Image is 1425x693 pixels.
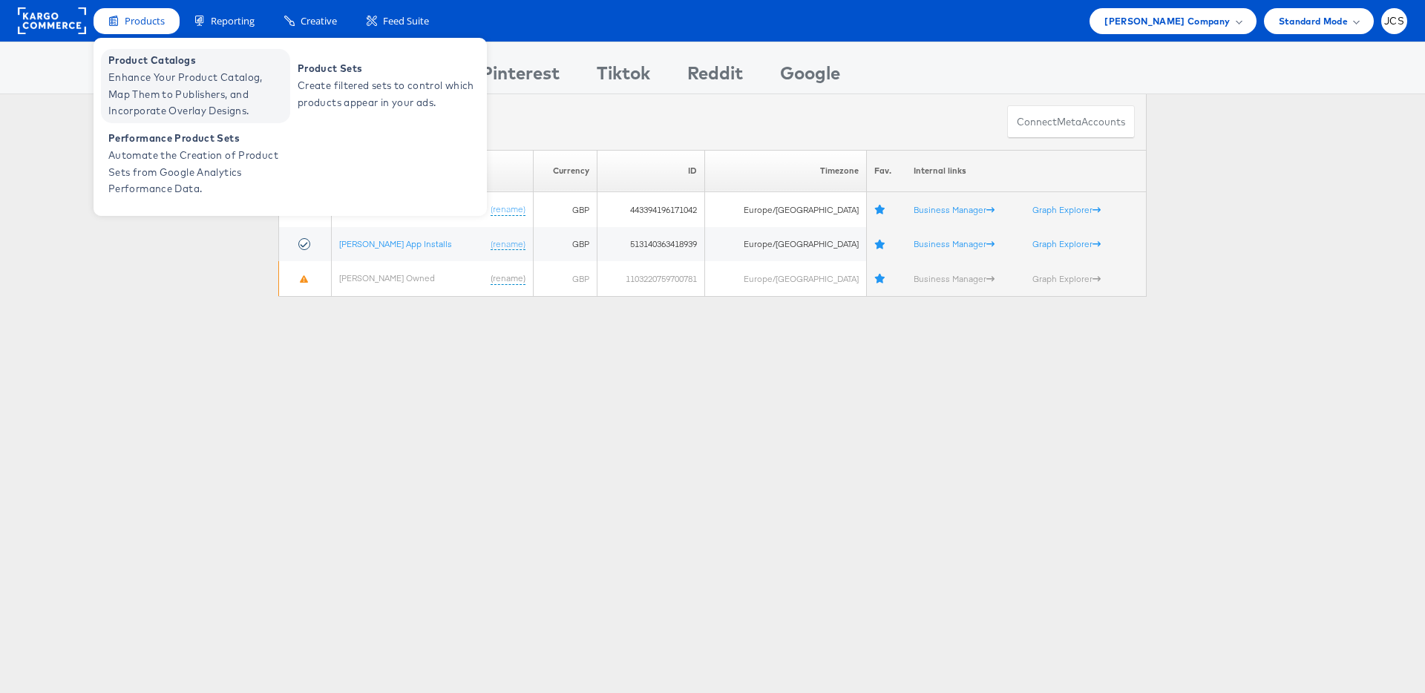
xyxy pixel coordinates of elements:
[914,273,995,284] a: Business Manager
[1007,105,1135,139] button: ConnectmetaAccounts
[1032,204,1101,215] a: Graph Explorer
[597,150,705,192] th: ID
[597,261,705,296] td: 1103220759700781
[704,227,866,262] td: Europe/[GEOGRAPHIC_DATA]
[1032,238,1101,249] a: Graph Explorer
[597,60,650,93] div: Tiktok
[290,49,479,123] a: Product Sets Create filtered sets to control which products appear in your ads.
[298,77,476,111] span: Create filtered sets to control which products appear in your ads.
[339,238,452,249] a: [PERSON_NAME] App Installs
[533,192,597,227] td: GBP
[101,49,290,123] a: Product Catalogs Enhance Your Product Catalog, Map Them to Publishers, and Incorporate Overlay De...
[298,60,476,77] span: Product Sets
[780,60,840,93] div: Google
[704,261,866,296] td: Europe/[GEOGRAPHIC_DATA]
[1032,273,1101,284] a: Graph Explorer
[704,150,866,192] th: Timezone
[491,203,525,216] a: (rename)
[339,272,435,283] a: [PERSON_NAME] Owned
[533,150,597,192] th: Currency
[491,272,525,285] a: (rename)
[533,261,597,296] td: GBP
[108,147,286,197] span: Automate the Creation of Product Sets from Google Analytics Performance Data.
[1279,13,1348,29] span: Standard Mode
[1104,13,1230,29] span: [PERSON_NAME] Company
[491,238,525,251] a: (rename)
[704,192,866,227] td: Europe/[GEOGRAPHIC_DATA]
[687,60,743,93] div: Reddit
[108,69,286,119] span: Enhance Your Product Catalog, Map Them to Publishers, and Incorporate Overlay Designs.
[108,130,286,147] span: Performance Product Sets
[1057,115,1081,129] span: meta
[597,227,705,262] td: 513140363418939
[481,60,560,93] div: Pinterest
[1384,16,1404,26] span: JCS
[597,192,705,227] td: 443394196171042
[211,14,255,28] span: Reporting
[383,14,429,28] span: Feed Suite
[108,52,286,69] span: Product Catalogs
[125,14,165,28] span: Products
[301,14,337,28] span: Creative
[533,227,597,262] td: GBP
[914,204,995,215] a: Business Manager
[914,238,995,249] a: Business Manager
[101,127,290,201] a: Performance Product Sets Automate the Creation of Product Sets from Google Analytics Performance ...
